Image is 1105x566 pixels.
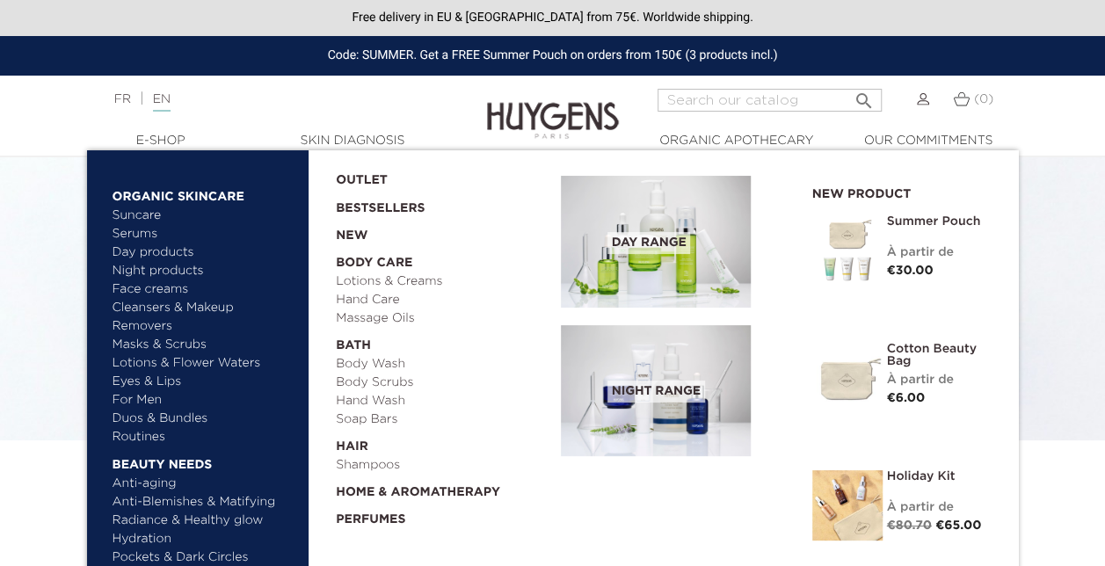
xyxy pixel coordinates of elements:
[113,178,296,207] a: Organic Skincare
[265,132,440,150] a: Skin Diagnosis
[336,456,549,475] a: Shampoos
[887,392,926,404] span: €6.00
[607,232,691,254] span: Day Range
[812,181,992,202] h2: New product
[336,218,549,245] a: New
[561,325,786,457] a: Night Range
[336,475,549,502] a: Home & Aromatherapy
[561,176,786,308] a: Day Range
[887,371,992,389] div: À partir de
[561,176,751,308] img: routine_jour_banner.jpg
[336,374,549,392] a: Body Scrubs
[336,328,549,355] a: Bath
[887,498,992,517] div: À partir de
[113,262,280,280] a: Night products
[487,74,619,141] img: Huygens
[854,85,875,106] i: 
[887,519,932,532] span: €80.70
[336,245,549,272] a: Body Care
[113,354,296,373] a: Lotions & Flower Waters
[649,132,825,150] a: Organic Apothecary
[336,410,549,429] a: Soap Bars
[887,470,992,483] a: Holiday Kit
[113,446,296,475] a: Beauty needs
[607,381,705,403] span: Night Range
[336,392,549,410] a: Hand Wash
[974,93,993,105] span: (0)
[113,410,296,428] a: Duos & Bundles
[658,89,882,112] input: Search
[812,215,883,286] img: Summer pouch
[887,243,992,262] div: À partir de
[153,93,171,112] a: EN
[113,207,296,225] a: Suncare
[336,429,549,456] a: Hair
[113,475,296,493] a: Anti-aging
[113,299,296,336] a: Cleansers & Makeup Removers
[113,280,296,299] a: Face creams
[113,530,296,548] a: Hydration
[336,502,549,529] a: Perfumes
[336,355,549,374] a: Body Wash
[113,373,296,391] a: Eyes & Lips
[840,132,1016,150] a: Our commitments
[73,132,249,150] a: E-Shop
[105,89,447,110] div: |
[113,225,296,243] a: Serums
[561,325,751,457] img: routine_nuit_banner.jpg
[812,343,883,413] img: Cotton Beauty Bag
[113,428,296,446] a: Routines
[336,272,549,291] a: Lotions & Creams
[887,215,992,228] a: Summer pouch
[114,93,131,105] a: FR
[336,291,549,309] a: Hand Care
[113,391,296,410] a: For Men
[887,343,992,367] a: Cotton Beauty Bag
[113,243,296,262] a: Day products
[336,163,533,190] a: OUTLET
[113,493,296,512] a: Anti-Blemishes & Matifying
[887,265,934,277] span: €30.00
[935,519,981,532] span: €65.00
[812,470,883,541] img: Holiday kit
[848,83,880,107] button: 
[336,190,533,218] a: Bestsellers
[113,336,296,354] a: Masks & Scrubs
[336,309,549,328] a: Massage Oils
[113,512,296,530] a: Radiance & Healthy glow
